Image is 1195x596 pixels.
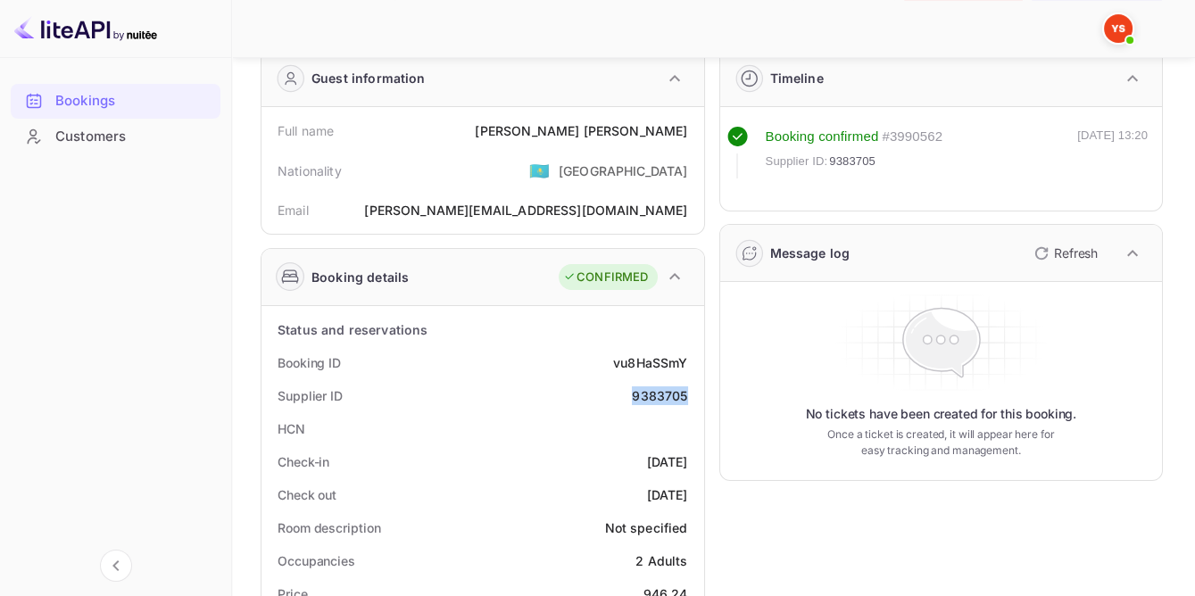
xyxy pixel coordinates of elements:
div: Check out [278,485,336,504]
div: Nationality [278,161,342,180]
div: Message log [770,244,851,262]
div: Not specified [605,518,688,537]
div: Room description [278,518,380,537]
img: LiteAPI logo [14,14,157,43]
span: United States [529,154,550,186]
div: Timeline [770,69,824,87]
div: Customers [55,127,212,147]
button: Collapse navigation [100,550,132,582]
div: Occupancies [278,551,355,570]
div: [DATE] [647,452,688,471]
div: Check-in [278,452,329,471]
div: 2 Adults [635,551,687,570]
img: Yandex Support [1104,14,1133,43]
div: [PERSON_NAME][EMAIL_ADDRESS][DOMAIN_NAME] [364,201,687,219]
div: [DATE] 13:20 [1077,127,1148,178]
button: Refresh [1024,239,1105,268]
div: Booking ID [278,353,341,372]
span: Supplier ID: [766,153,828,170]
div: Customers [11,120,220,154]
div: [DATE] [647,485,688,504]
p: No tickets have been created for this booking. [805,405,1076,423]
div: Bookings [11,84,220,119]
div: Bookings [55,91,212,112]
div: Full name [278,121,334,140]
div: vu8HaSSmY [613,353,687,372]
div: Status and reservations [278,320,427,339]
p: Refresh [1054,244,1098,262]
a: Bookings [11,84,220,117]
p: Once a ticket is created, it will appear here for easy tracking and management. [823,426,1058,459]
div: CONFIRMED [563,269,648,286]
div: Supplier ID [278,386,343,405]
div: 9383705 [632,386,687,405]
div: Email [278,201,309,219]
div: HCN [278,419,305,438]
div: # 3990562 [882,127,942,147]
div: Booking confirmed [766,127,879,147]
div: Booking details [311,268,409,286]
div: [GEOGRAPHIC_DATA] [559,161,688,180]
a: Customers [11,120,220,153]
span: 9383705 [829,153,876,170]
div: Guest information [311,69,426,87]
div: [PERSON_NAME] [PERSON_NAME] [475,121,687,140]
